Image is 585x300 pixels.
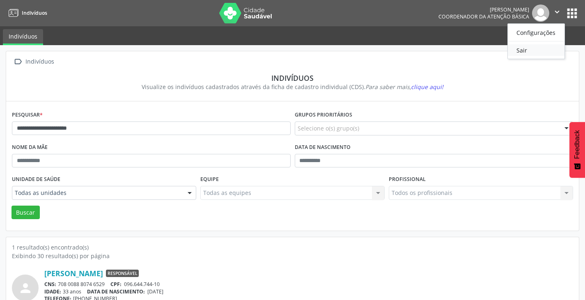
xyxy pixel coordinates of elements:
[411,83,443,91] span: clique aqui!
[565,6,579,21] button: apps
[124,281,160,288] span: 096.644.744-10
[15,189,179,197] span: Todas as unidades
[438,13,529,20] span: Coordenador da Atenção Básica
[44,281,56,288] span: CNS:
[508,27,564,38] a: Configurações
[298,124,359,133] span: Selecione o(s) grupo(s)
[106,270,139,277] span: Responsável
[574,130,581,159] span: Feedback
[44,288,61,295] span: IDADE:
[44,288,573,295] div: 33 anos
[18,281,33,295] i: person
[295,141,351,154] label: Data de nascimento
[507,23,565,59] ul: 
[553,7,562,16] i: 
[12,56,55,68] a:  Indivíduos
[44,281,573,288] div: 708 0088 8074 6529
[147,288,163,295] span: [DATE]
[22,9,47,16] span: Indivíduos
[18,73,567,82] div: Indivíduos
[200,173,219,186] label: Equipe
[6,6,47,20] a: Indivíduos
[11,206,40,220] button: Buscar
[87,288,145,295] span: DATA DE NASCIMENTO:
[569,122,585,178] button: Feedback - Mostrar pesquisa
[18,82,567,91] div: Visualize os indivíduos cadastrados através da ficha de cadastro individual (CDS).
[365,83,443,91] i: Para saber mais,
[12,252,573,260] div: Exibindo 30 resultado(s) por página
[3,29,43,45] a: Indivíduos
[24,56,55,68] div: Indivíduos
[508,44,564,56] a: Sair
[438,6,529,13] div: [PERSON_NAME]
[12,109,43,121] label: Pesquisar
[549,5,565,22] button: 
[12,243,573,252] div: 1 resultado(s) encontrado(s)
[44,269,103,278] a: [PERSON_NAME]
[12,173,60,186] label: Unidade de saúde
[389,173,426,186] label: Profissional
[532,5,549,22] img: img
[12,56,24,68] i: 
[110,281,122,288] span: CPF:
[295,109,352,121] label: Grupos prioritários
[12,141,48,154] label: Nome da mãe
